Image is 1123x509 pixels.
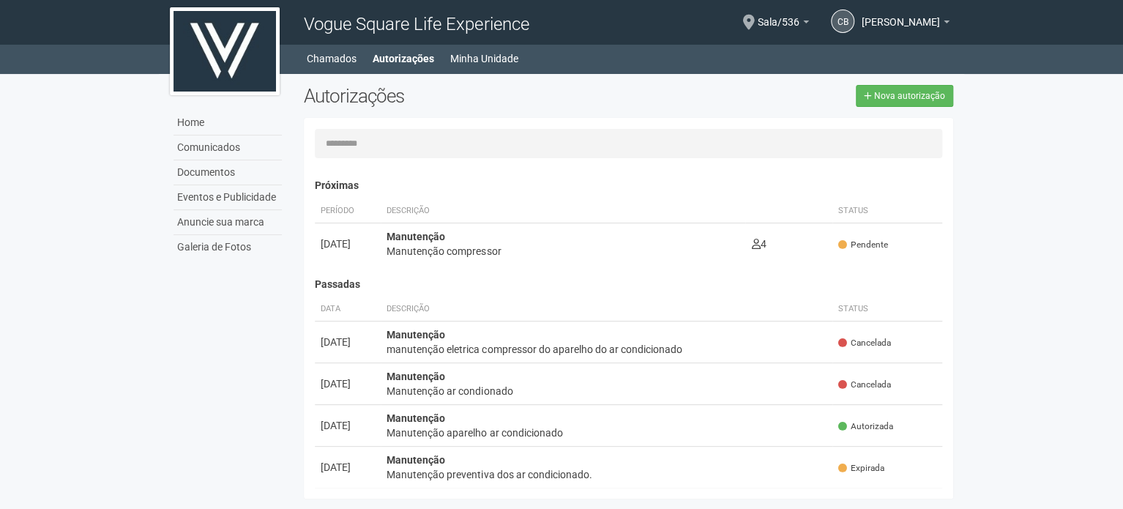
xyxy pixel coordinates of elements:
[321,418,375,433] div: [DATE]
[838,239,888,251] span: Pendente
[174,185,282,210] a: Eventos e Publicidade
[387,231,445,242] strong: Manutenção
[856,85,953,107] a: Nova autorização
[450,48,518,69] a: Minha Unidade
[373,48,434,69] a: Autorizações
[387,342,827,357] div: manutenção eletrica compressor do aparelho do ar condicionado
[321,460,375,475] div: [DATE]
[304,14,529,34] span: Vogue Square Life Experience
[315,180,942,191] h4: Próximas
[832,297,942,322] th: Status
[832,199,942,223] th: Status
[321,237,375,251] div: [DATE]
[387,412,445,424] strong: Manutenção
[170,7,280,95] img: logo.jpg
[174,160,282,185] a: Documentos
[387,426,827,440] div: Manutenção aparelho ar condicionado
[174,210,282,235] a: Anuncie sua marca
[387,454,445,466] strong: Manutenção
[307,48,357,69] a: Chamados
[387,244,739,259] div: Manutenção compressor
[862,18,949,30] a: [PERSON_NAME]
[315,297,381,322] th: Data
[758,18,809,30] a: Sala/536
[831,10,854,33] a: CB
[174,235,282,259] a: Galeria de Fotos
[387,371,445,382] strong: Manutenção
[381,199,745,223] th: Descrição
[862,2,940,28] span: Cláudia Barcellos
[387,384,827,398] div: Manutenção ar condionado
[174,111,282,135] a: Home
[321,376,375,391] div: [DATE]
[838,379,891,391] span: Cancelada
[387,467,827,482] div: Manutenção preventiva dos ar condicionado.
[321,335,375,349] div: [DATE]
[874,91,945,101] span: Nova autorização
[758,2,799,28] span: Sala/536
[838,462,884,475] span: Expirada
[381,297,832,322] th: Descrição
[838,420,893,433] span: Autorizada
[751,238,766,250] span: 4
[387,329,445,341] strong: Manutenção
[315,199,381,223] th: Período
[838,337,891,349] span: Cancelada
[304,85,617,107] h2: Autorizações
[315,279,942,290] h4: Passadas
[174,135,282,160] a: Comunicados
